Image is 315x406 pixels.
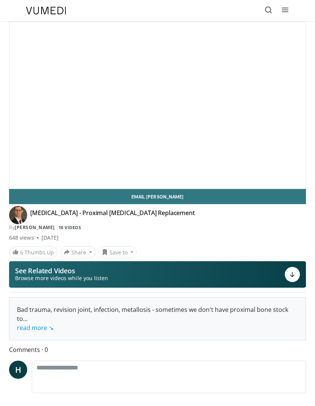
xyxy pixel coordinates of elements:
[17,324,54,332] a: read more ↘
[9,246,57,258] a: 6 Thumbs Up
[60,246,96,258] button: Share
[9,234,34,242] span: 648 views
[9,345,306,355] span: Comments 0
[99,246,137,258] button: Save to
[42,234,59,242] div: [DATE]
[9,22,306,189] video-js: Video Player
[20,249,23,256] span: 6
[9,261,306,288] button: See Related Videos Browse more videos while you listen
[9,361,27,379] a: H
[15,274,108,282] span: Browse more videos while you listen
[26,7,66,14] img: VuMedi Logo
[30,209,195,221] h4: [MEDICAL_DATA] - Proximal [MEDICAL_DATA] Replacement
[9,224,306,231] div: By
[15,267,108,274] p: See Related Videos
[56,224,83,231] a: 10 Videos
[9,189,306,204] a: Email [PERSON_NAME]
[9,206,27,224] img: Avatar
[15,224,55,231] a: [PERSON_NAME]
[17,305,298,332] div: Bad trauma, revision joint, infection, metallosis - sometimes we don't have proximal bone stock to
